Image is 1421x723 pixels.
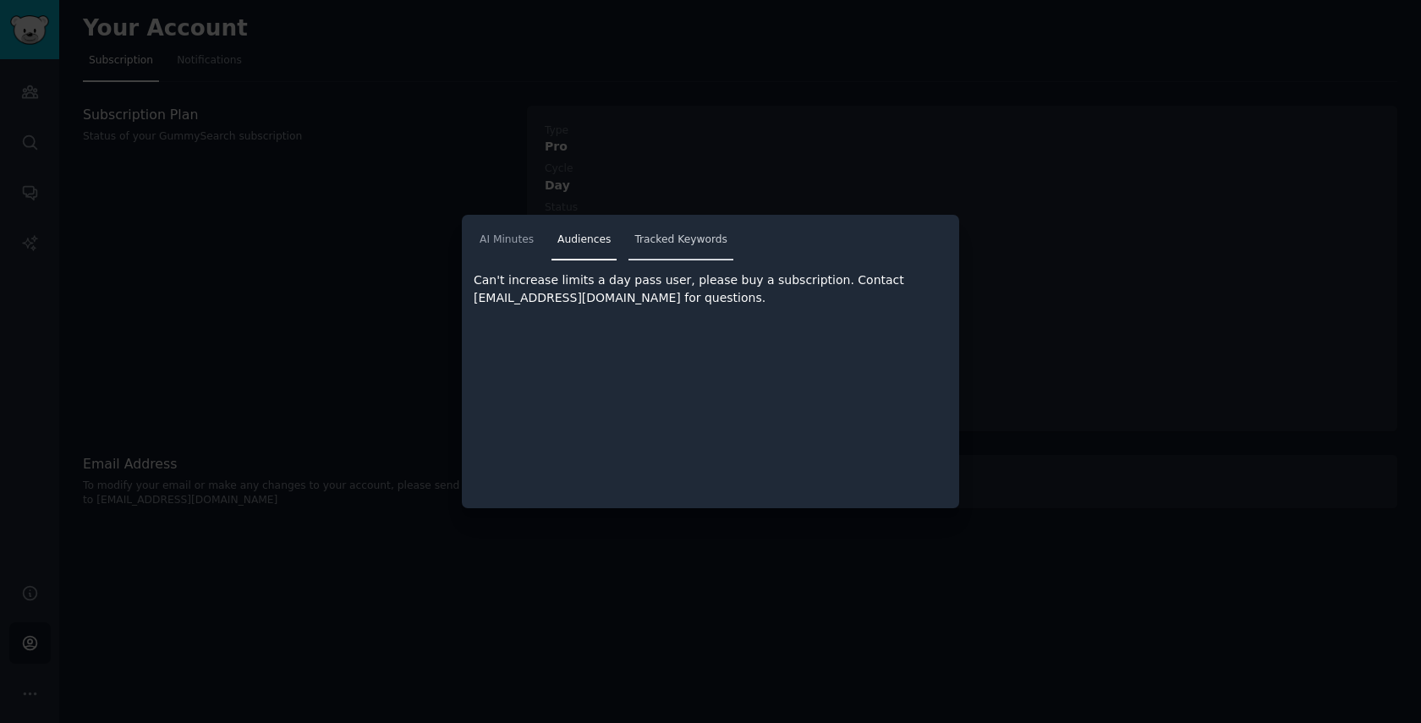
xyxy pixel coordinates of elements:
span: Tracked Keywords [634,233,727,248]
a: Audiences [551,227,617,261]
span: Audiences [557,233,611,248]
span: AI Minutes [480,233,534,248]
a: Tracked Keywords [628,227,733,261]
a: AI Minutes [474,227,540,261]
div: Can't increase limits a day pass user, please buy a subscription. Contact [EMAIL_ADDRESS][DOMAIN_... [474,260,947,496]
